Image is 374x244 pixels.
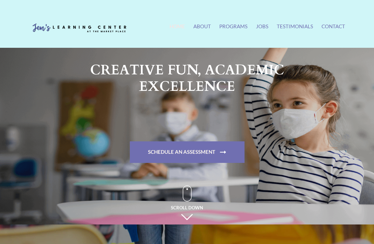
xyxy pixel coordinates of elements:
[170,23,185,38] a: Home
[193,23,211,38] a: About
[130,141,245,163] a: Schedule An Assessment
[219,23,248,38] a: Programs
[322,23,345,38] a: Contact
[277,23,313,38] a: Testimonials
[29,18,130,38] img: Jen's Learning Center Logo Transparent
[171,185,203,220] span: Scroll Down
[256,23,268,38] a: Jobs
